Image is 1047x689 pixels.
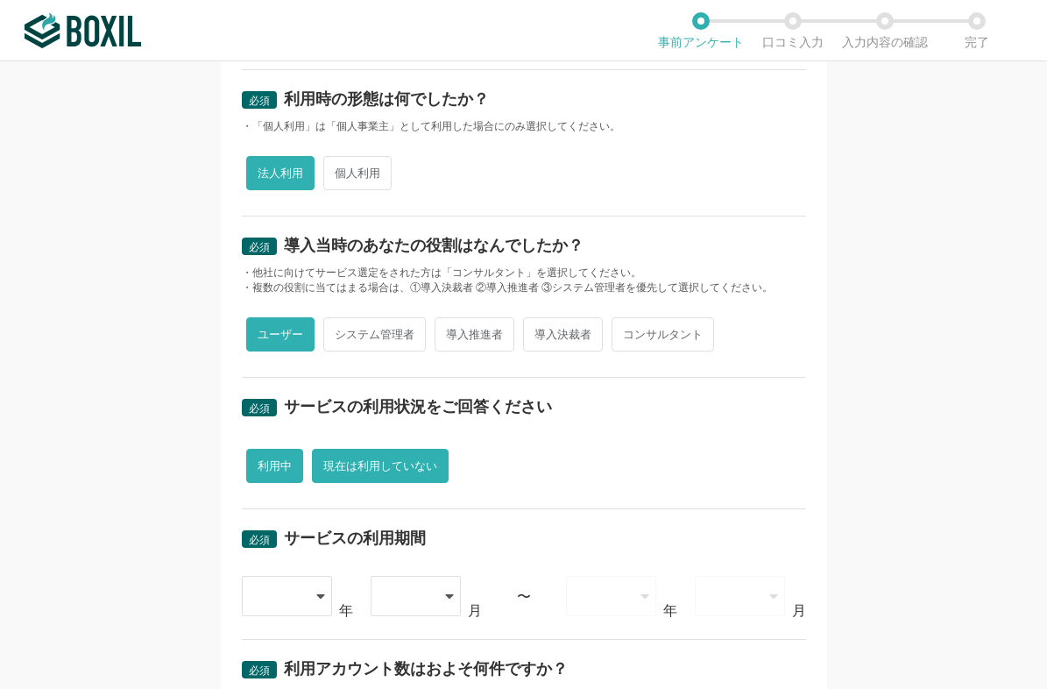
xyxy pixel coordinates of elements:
[663,604,677,618] div: 年
[839,12,931,49] li: 入力内容の確認
[284,399,552,415] div: サービスの利用状況をご回答ください
[323,156,392,190] span: 個人利用
[246,449,303,483] span: 利用中
[284,91,489,107] div: 利用時の形態は何でしたか？
[249,664,270,677] span: 必須
[323,317,426,352] span: システム管理者
[655,12,747,49] li: 事前アンケート
[517,590,531,604] div: 〜
[249,534,270,546] span: 必須
[249,402,270,415] span: 必須
[468,604,482,618] div: 月
[25,13,141,48] img: ボクシルSaaS_ロゴ
[312,449,449,483] span: 現在は利用していない
[284,530,426,546] div: サービスの利用期間
[523,317,603,352] span: 導入決裁者
[246,156,315,190] span: 法人利用
[242,266,806,281] div: ・他社に向けてサービス選定をされた方は「コンサルタント」を選択してください。
[242,119,806,134] div: ・「個人利用」は「個人事業主」として利用した場合にのみ選択してください。
[249,241,270,253] span: 必須
[435,317,514,352] span: 導入推進者
[612,317,714,352] span: コンサルタント
[747,12,839,49] li: 口コミ入力
[242,281,806,295] div: ・複数の役割に当てはまる場合は、①導入決裁者 ②導入推進者 ③システム管理者を優先して選択してください。
[284,238,584,253] div: 導入当時のあなたの役割はなんでしたか？
[246,317,315,352] span: ユーザー
[284,661,568,677] div: 利用アカウント数はおよそ何件ですか？
[339,604,353,618] div: 年
[792,604,806,618] div: 月
[931,12,1023,49] li: 完了
[249,95,270,107] span: 必須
